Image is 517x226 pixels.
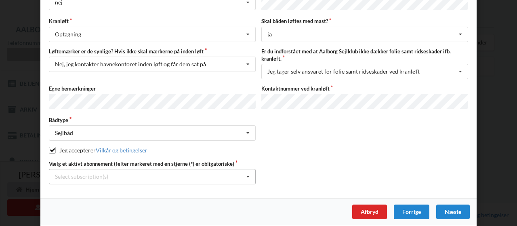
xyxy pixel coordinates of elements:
label: Kontaktnummer ved kranløft [261,85,468,92]
div: Nej, jeg kontakter havnekontoret inden løft og får dem sat på [55,61,206,67]
label: Skal båden løftes med mast? [261,17,468,25]
label: Jeg accepterer [49,147,147,154]
div: Næste [436,205,470,219]
label: Bådtype [49,116,256,124]
label: Vælg et aktivt abonnement (felter markeret med en stjerne (*) er obligatoriske) [49,160,256,167]
div: Afbryd [352,205,387,219]
label: Kranløft [49,17,256,25]
a: Vilkår og betingelser [96,147,147,154]
div: ja [267,32,272,37]
div: Sejlbåd [55,130,73,136]
div: Select subscription(s) [55,173,108,180]
div: Optagning [55,32,81,37]
div: Jeg tager selv ansvaret for folie samt ridseskader ved kranløft [267,69,420,74]
label: Løftemærker er de synlige? Hvis ikke skal mærkerne på inden løft [49,48,256,55]
div: Forrige [394,205,429,219]
label: Er du indforstået med at Aalborg Sejlklub ikke dækker folie samt ridseskader ifb. kranløft. [261,48,468,62]
label: Egne bemærkninger [49,85,256,92]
